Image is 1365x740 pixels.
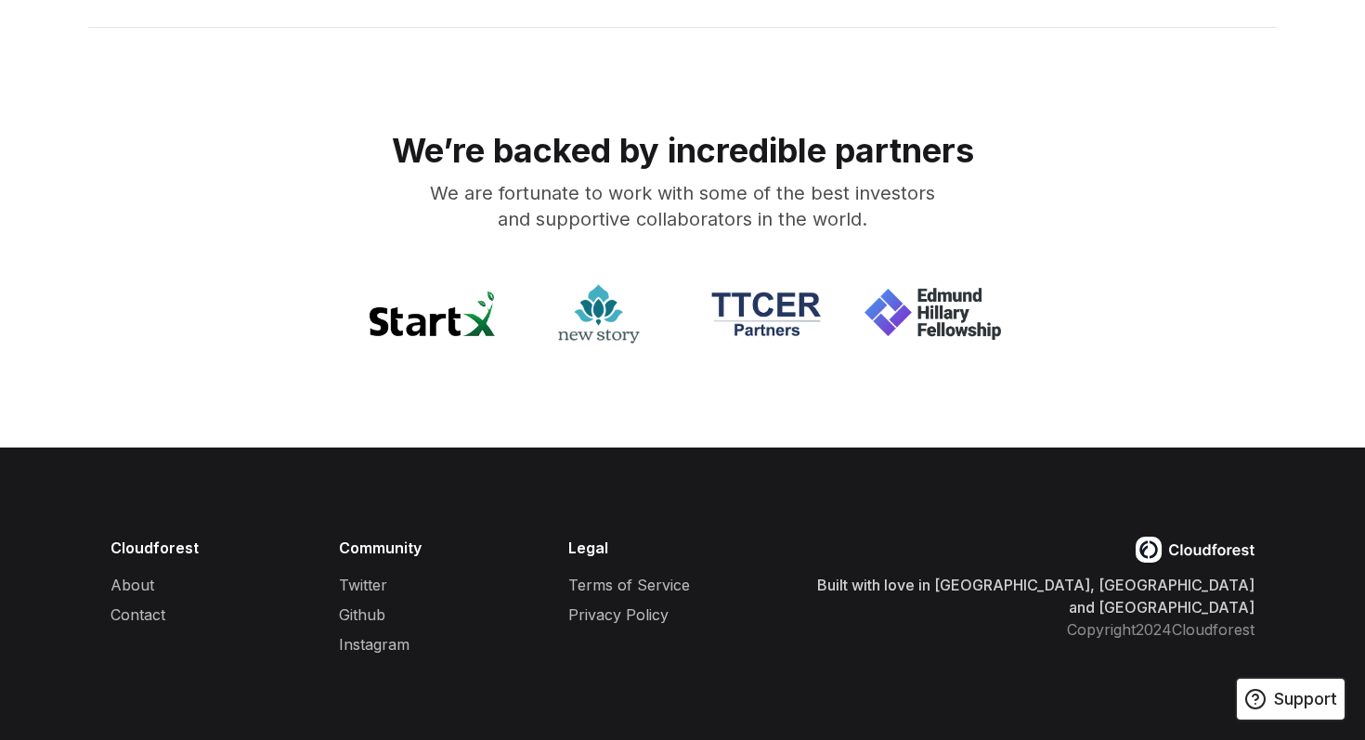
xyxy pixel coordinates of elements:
img: logo-white.86939f10.svg [1136,537,1254,563]
a: Contact [110,604,165,626]
img: ehf.e32aaf11.png [864,288,1002,340]
p: We are fortunate to work with some of the best investors and supportive collaborators in the world. [415,180,950,232]
a: Privacy Policy [568,604,669,626]
img: ttcer.5b23c6d4.png [711,292,821,336]
h5: Cloudforest [110,537,339,559]
a: Github [339,604,385,626]
span: Support [1274,686,1337,712]
a: About [110,574,154,596]
h5: Community [339,537,567,559]
a: Instagram [339,633,409,656]
span: Built with love in [GEOGRAPHIC_DATA], [GEOGRAPHIC_DATA] and [GEOGRAPHIC_DATA] [797,574,1254,618]
span: Copyright 2024 Cloudforest [1067,618,1254,641]
h5: Legal [568,537,797,559]
img: startx.1fd5538b.png [370,292,496,336]
a: Terms of Service [568,574,690,596]
a: Twitter [339,574,387,596]
a: Support [1235,677,1346,721]
img: newstory.24710e90.png [558,284,640,344]
h3: We’re backed by incredible partners [110,132,1254,169]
